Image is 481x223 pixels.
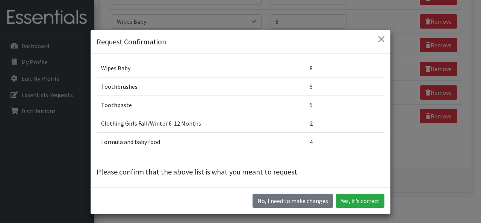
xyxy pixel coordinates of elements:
button: Yes, it's correct [336,194,384,208]
td: Toothbrushes [97,77,305,96]
td: 4 [305,132,355,151]
button: No I need to make changes [253,194,333,208]
td: 5 [305,77,355,96]
td: 5 [305,96,355,114]
td: 8 [305,59,355,77]
td: Formula and baby food [97,132,305,151]
td: Toothpaste [97,96,305,114]
p: Please confirm that the above list is what you meant to request. [97,166,384,177]
button: Close [375,33,387,45]
td: Wipes Baby [97,59,305,77]
td: Clothing Girls Fall/Winter 6-12 Months [97,114,305,132]
h5: Request Confirmation [97,36,166,47]
td: 2 [305,114,355,132]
